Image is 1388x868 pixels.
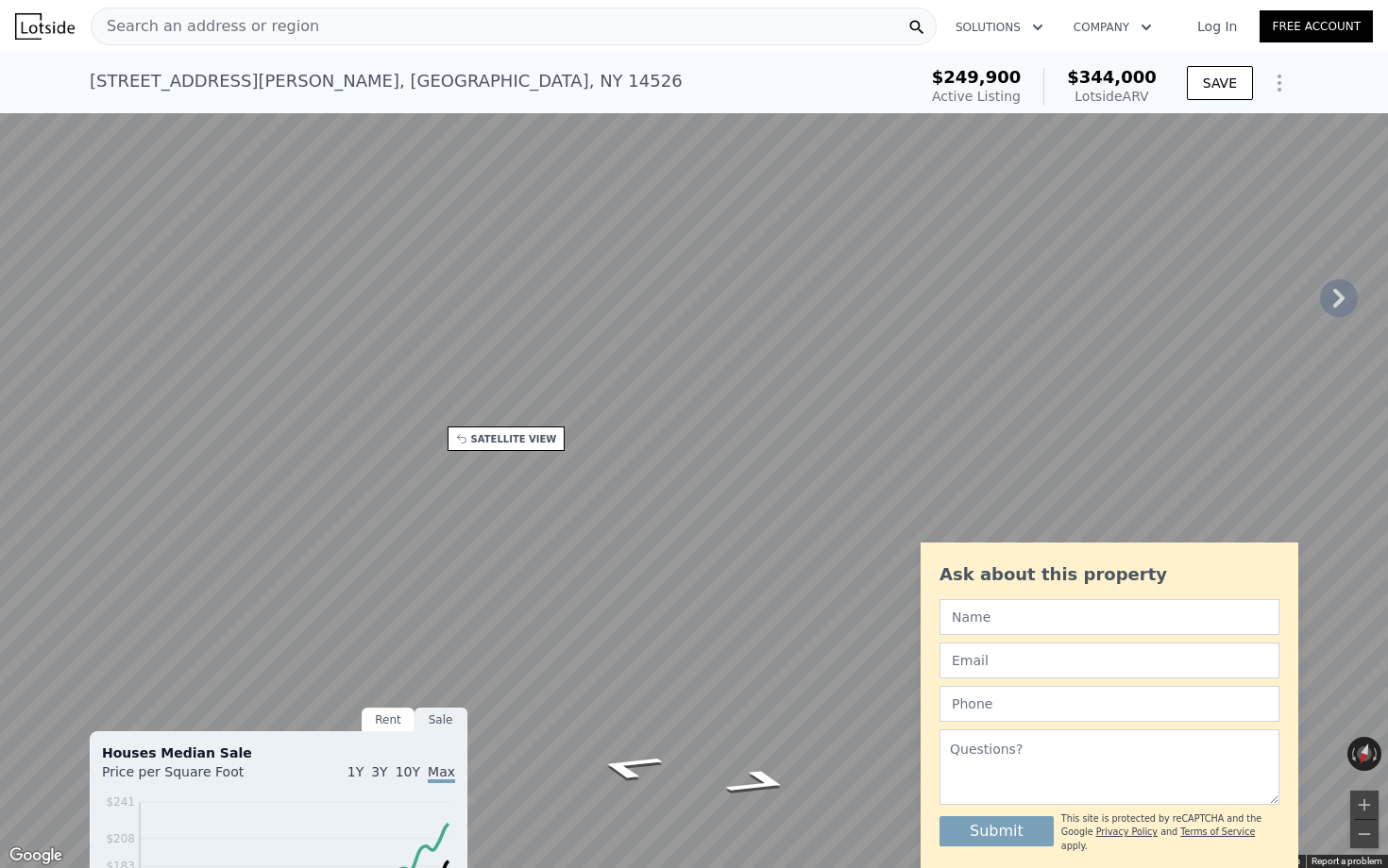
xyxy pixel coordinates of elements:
[362,708,415,732] div: Rent
[90,68,683,94] div: [STREET_ADDRESS][PERSON_NAME] , [GEOGRAPHIC_DATA] , NY 14526
[932,67,1022,87] span: $249,900
[940,10,1058,44] button: Solutions
[396,764,420,779] span: 10Y
[939,599,1279,635] input: Name
[415,708,467,732] div: Sale
[932,89,1021,104] span: Active Listing
[371,764,387,779] span: 3Y
[1058,10,1167,44] button: Company
[939,686,1279,722] input: Phone
[428,764,455,783] span: Max
[1261,64,1298,102] button: Show Options
[106,795,135,809] tspan: $241
[1061,812,1279,853] div: This site is protected by reCAPTCHA and the Google and apply.
[939,643,1279,678] input: Email
[939,561,1279,588] div: Ask about this property
[106,832,135,845] tspan: $208
[1067,87,1157,106] div: Lotside ARV
[102,762,279,793] div: Price per Square Foot
[1180,826,1255,837] a: Terms of Service
[92,15,319,38] span: Search an address or region
[1067,67,1157,87] span: $344,000
[471,432,557,446] div: SATELLITE VIEW
[1260,10,1373,42] a: Free Account
[102,743,455,762] div: Houses Median Sale
[1175,17,1260,36] a: Log In
[1187,66,1253,100] button: SAVE
[1096,826,1158,837] a: Privacy Policy
[939,816,1054,846] button: Submit
[15,13,75,40] img: Lotside
[347,764,364,779] span: 1Y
